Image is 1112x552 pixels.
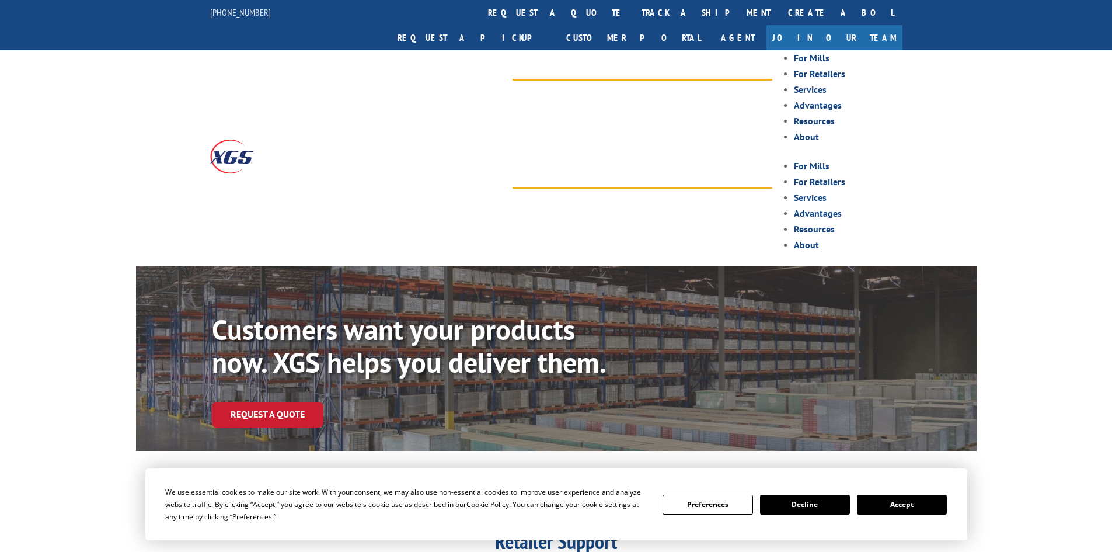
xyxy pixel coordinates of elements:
[389,25,557,50] a: Request a pickup
[557,25,709,50] a: Customer Portal
[709,25,766,50] a: Agent
[794,131,819,143] a: About
[232,512,272,522] span: Preferences
[857,495,947,515] button: Accept
[212,313,630,379] p: Customers want your products now. XGS helps you deliver them.
[794,99,842,111] a: Advantages
[210,6,271,18] a: [PHONE_NUMBER]
[794,207,842,219] a: Advantages
[794,239,819,251] a: About
[766,25,902,50] a: Join Our Team
[212,402,323,427] a: Request a Quote
[794,192,827,203] a: Services
[794,68,845,79] a: For Retailers
[663,495,752,515] button: Preferences
[466,499,509,509] span: Cookie Policy
[794,52,829,64] a: For Mills
[145,468,967,540] div: Cookie Consent Prompt
[794,223,835,235] a: Resources
[794,176,845,188] a: For Retailers
[794,115,835,127] a: Resources
[794,84,827,95] a: Services
[794,160,829,172] a: For Mills
[760,495,850,515] button: Decline
[165,486,649,523] div: We use essential cookies to make our site work. With your consent, we may also use non-essential ...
